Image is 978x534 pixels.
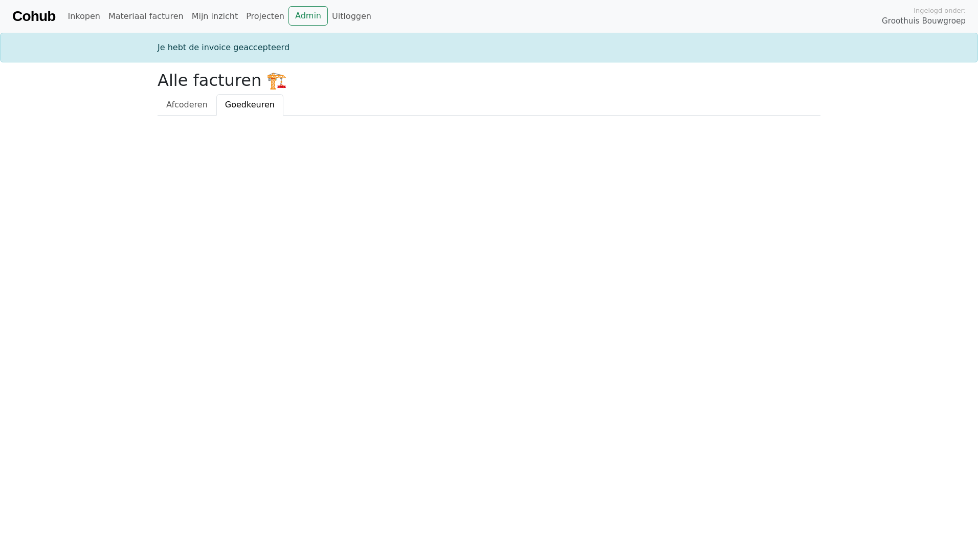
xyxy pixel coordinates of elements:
[288,6,328,26] a: Admin
[166,100,208,109] span: Afcoderen
[882,15,966,27] span: Groothuis Bouwgroep
[242,6,288,27] a: Projecten
[104,6,188,27] a: Materiaal facturen
[158,94,216,116] a: Afcoderen
[188,6,242,27] a: Mijn inzicht
[225,100,275,109] span: Goedkeuren
[328,6,375,27] a: Uitloggen
[914,6,966,15] span: Ingelogd onder:
[158,71,820,90] h2: Alle facturen 🏗️
[63,6,104,27] a: Inkopen
[12,4,55,29] a: Cohub
[151,41,827,54] div: Je hebt de invoice geaccepteerd
[216,94,283,116] a: Goedkeuren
